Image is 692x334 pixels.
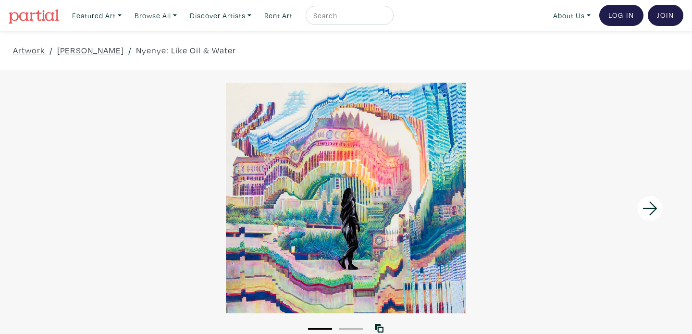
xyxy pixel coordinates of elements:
[312,10,384,22] input: Search
[308,328,332,330] button: 1 of 2
[57,44,124,57] a: [PERSON_NAME]
[68,6,126,25] a: Featured Art
[13,44,45,57] a: Artwork
[49,44,53,57] span: /
[260,6,297,25] a: Rent Art
[648,5,683,26] a: Join
[128,44,132,57] span: /
[130,6,181,25] a: Browse All
[549,6,595,25] a: About Us
[339,328,363,330] button: 2 of 2
[136,44,236,57] a: Nyenye: Like Oil & Water
[185,6,256,25] a: Discover Artists
[599,5,643,26] a: Log In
